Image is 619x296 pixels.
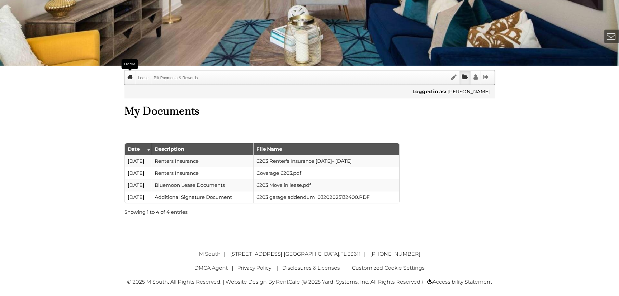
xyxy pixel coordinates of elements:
[447,88,490,95] span: [PERSON_NAME]
[125,155,152,167] td: [DATE]
[125,191,152,203] td: [DATE]
[459,71,471,84] a: Documents
[370,251,420,257] a: [PHONE_NUMBER]
[152,179,253,191] td: Bluemoon Lease Documents
[607,31,615,42] a: Contact
[473,74,478,80] i: Profile
[152,143,253,155] th: Description
[253,167,399,179] td: Coverage 6203.pdf
[127,74,133,80] i: Home
[449,71,459,84] a: Sign Documents
[253,155,399,167] td: 6203 Renter's Insurance [DATE]- [DATE]
[253,179,399,191] td: 6203 Move in lease.pdf
[122,59,138,69] div: Home
[348,251,361,257] span: 33611
[284,251,339,257] span: [GEOGRAPHIC_DATA]
[481,71,491,84] a: Sign Out
[483,74,489,80] i: Sign Out
[136,71,151,84] a: Lease
[152,155,253,167] td: Renters Insurance
[194,265,228,271] a: Greystar DMCA Agent
[230,251,282,257] span: [STREET_ADDRESS]
[282,265,340,271] a: Disclosures & Licenses
[462,74,468,80] i: Documents
[232,265,233,271] span: |
[151,71,200,84] a: Bilt Payments & Rewards
[230,251,369,257] span: ,
[125,71,135,84] a: Home
[120,275,500,290] div: © 2025 M South. All Rights Reserved. | Website Design by RentCafe (© 2025 Yardi Systems, Inc. All...
[199,251,229,257] span: M South
[199,251,369,257] a: M South [STREET_ADDRESS] [GEOGRAPHIC_DATA],FL 33611
[152,167,253,179] td: Renters Insurance
[237,265,271,271] a: Greystar Privacy Policy
[471,71,480,84] a: Profile
[345,265,347,271] span: |
[253,143,399,155] th: File Name
[125,143,152,155] th: Date: activate to sort column ascending
[340,251,346,257] span: FL
[152,191,253,203] td: Additional Signature Document
[451,74,457,80] i: Sign Documents
[124,205,259,216] div: Showing 1 to 4 of 4 entries
[352,265,425,271] a: Customized Cookie Settings
[426,279,492,285] a: Accessibility Statement
[124,105,495,118] h1: My Documents
[253,191,399,203] td: 6203 garage addendum_03202025132400.PDF
[125,167,152,179] td: [DATE]
[277,265,278,271] span: |
[412,88,446,95] b: Logged in as:
[125,179,152,191] td: [DATE]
